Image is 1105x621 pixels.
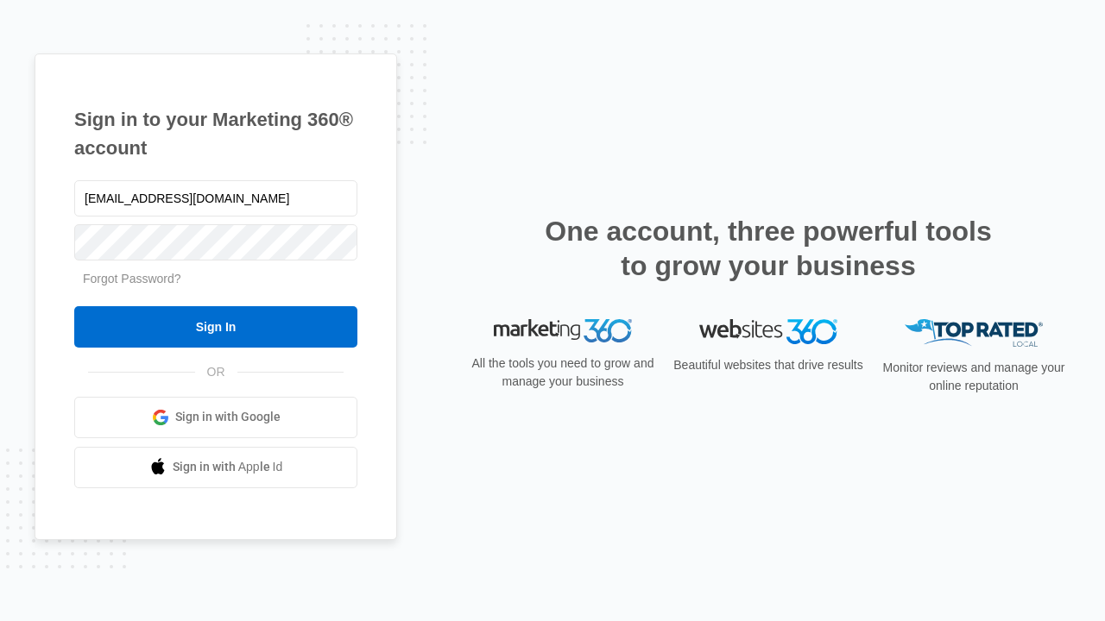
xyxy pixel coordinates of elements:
[83,272,181,285] a: Forgot Password?
[699,319,837,344] img: Websites 360
[74,447,357,488] a: Sign in with Apple Id
[74,180,357,216] input: Email
[672,356,865,374] p: Beautiful websites that drive results
[877,359,1070,395] p: Monitor reviews and manage your online reputation
[175,408,281,426] span: Sign in with Google
[905,319,1043,348] img: Top Rated Local
[195,363,237,381] span: OR
[74,397,357,438] a: Sign in with Google
[173,458,283,476] span: Sign in with Apple Id
[74,306,357,348] input: Sign In
[494,319,632,343] img: Marketing 360
[74,105,357,162] h1: Sign in to your Marketing 360® account
[466,354,660,391] p: All the tools you need to grow and manage your business
[540,214,997,283] h2: One account, three powerful tools to grow your business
